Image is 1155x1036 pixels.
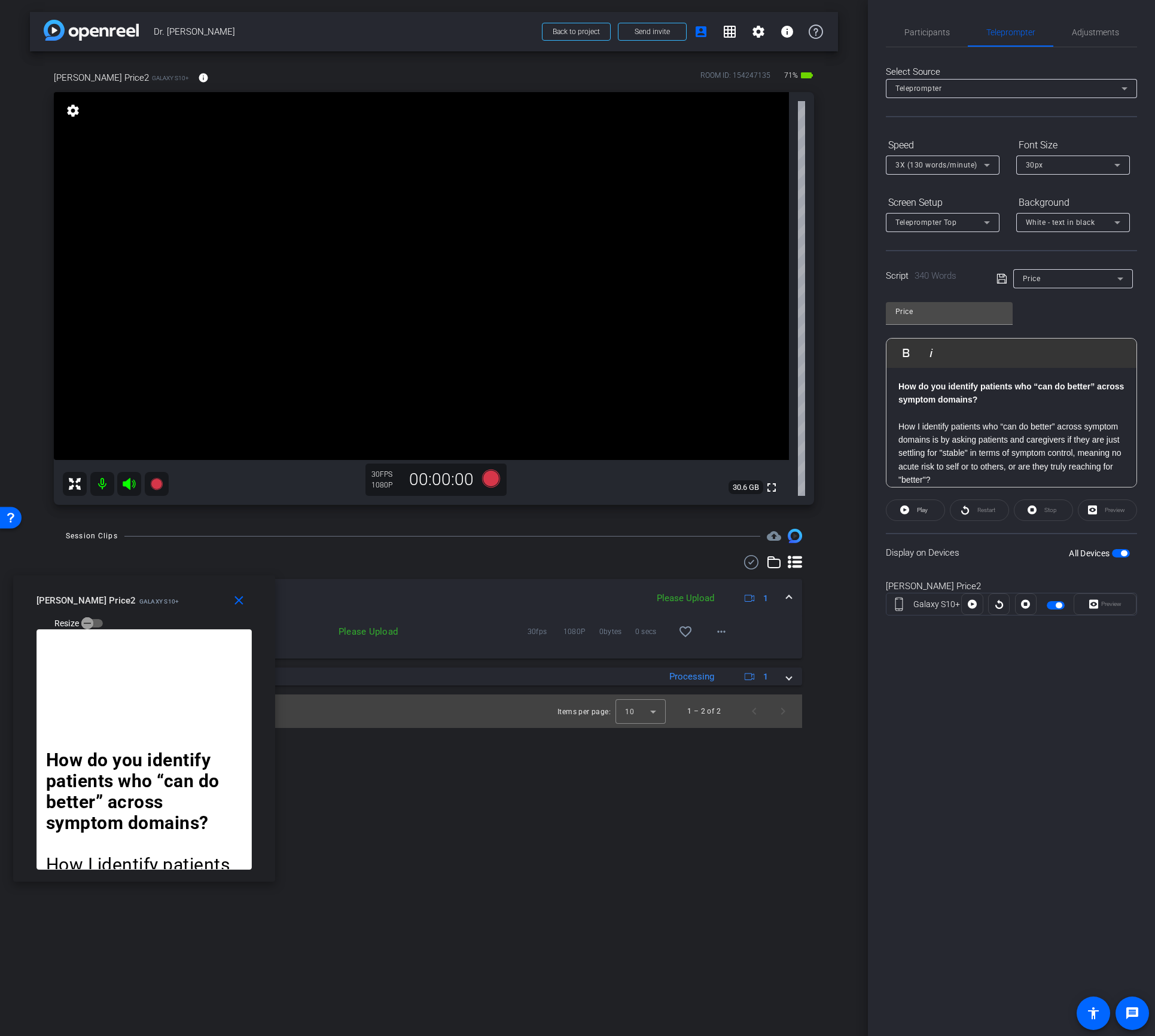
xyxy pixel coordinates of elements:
mat-icon: close [231,593,246,608]
input: Title [895,304,1003,319]
span: Galaxy S10+ [152,74,189,83]
span: 30.6 GB [729,480,763,495]
span: [PERSON_NAME] Price2 [36,595,136,606]
img: app-logo [44,20,139,41]
button: Next page [769,697,797,726]
span: Back to project [553,28,600,36]
span: Send invite [635,27,670,36]
mat-icon: settings [65,103,81,118]
span: Destinations for your clips [767,529,781,543]
span: Dr. [PERSON_NAME] [154,20,535,44]
div: Please Upload [261,626,404,638]
mat-icon: info [198,72,209,83]
div: [PERSON_NAME] Price2 [886,580,1137,593]
span: Adjustments [1072,28,1119,36]
mat-icon: settings [751,25,766,39]
div: Background [1016,193,1130,213]
span: 1 [763,671,768,683]
mat-icon: account_box [694,25,708,39]
div: Please Upload [651,592,720,605]
p: How I identify patients who “can do better” across symptom domains is by asking patients and care... [898,420,1124,487]
span: 71% [782,66,800,85]
span: Price [1023,275,1041,283]
span: 30px [1026,161,1043,169]
img: Session clips [788,529,802,543]
strong: How do you identify patients who “can do better” across symptom domains? [46,749,224,833]
mat-icon: grid_on [723,25,737,39]
span: Teleprompter [986,28,1035,36]
span: 0 secs [635,626,671,638]
strong: How do you identify patients who “can do better” across symptom domains? [898,382,1124,404]
div: Display on Devices [886,533,1137,572]
mat-icon: message [1125,1006,1139,1020]
span: 1080P [563,626,599,638]
span: Teleprompter [895,84,941,93]
button: Previous page [740,697,769,726]
span: White - text in black [1026,218,1095,227]
span: Play [917,507,928,513]
span: 340 Words [915,270,956,281]
div: Screen Setup [886,193,999,213]
span: [PERSON_NAME] Price2 [54,71,149,84]
span: 3X (130 words/minute) [895,161,977,169]
div: Processing [663,670,720,684]
mat-icon: fullscreen [764,480,779,495]
mat-icon: battery_std [800,68,814,83]
mat-icon: accessibility [1086,1006,1101,1020]
div: 1 – 2 of 2 [687,705,721,717]
div: Script [886,269,980,283]
div: Galaxy S10+ [912,598,962,611]
div: 1080P [371,480,401,490]
div: 00:00:00 [401,470,481,490]
mat-icon: cloud_upload [767,529,781,543]
div: Items per page: [557,706,611,718]
label: All Devices [1069,547,1112,559]
mat-icon: info [780,25,794,39]
span: FPS [380,470,392,479]
span: 1 [763,592,768,605]
mat-icon: favorite_border [678,624,693,639]
span: 0bytes [599,626,635,638]
div: 30 [371,470,401,479]
div: Font Size [1016,135,1130,156]
span: Galaxy S10+ [139,598,179,605]
div: ROOM ID: 154247135 [700,70,770,87]
label: Resize [54,617,82,629]
span: 30fps [528,626,563,638]
span: Participants [904,28,950,36]
div: Session Clips [66,530,118,542]
div: Select Source [886,65,1137,79]
div: Speed [886,135,999,156]
mat-icon: more_horiz [714,624,729,639]
span: Teleprompter Top [895,218,956,227]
